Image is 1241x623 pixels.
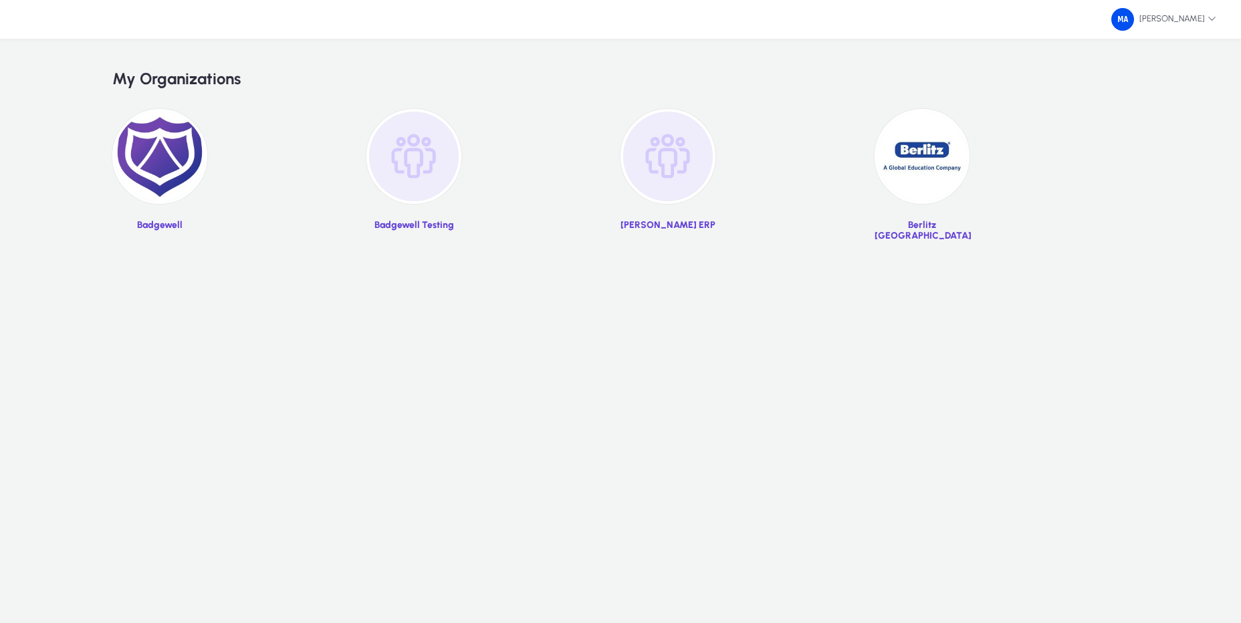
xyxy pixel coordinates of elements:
h2: My Organizations [112,70,1129,89]
img: organization-placeholder.png [366,109,461,204]
a: Berlitz [GEOGRAPHIC_DATA] [875,109,970,251]
p: Badgewell Testing [366,220,461,231]
img: 37.jpg [875,109,970,204]
p: Badgewell [112,220,207,231]
a: Badgewell Testing [366,109,461,251]
p: Berlitz [GEOGRAPHIC_DATA] [875,220,970,242]
a: [PERSON_NAME] ERP [620,109,715,251]
img: 34.png [1111,8,1134,31]
img: organization-placeholder.png [620,109,715,204]
img: 2.png [112,109,207,204]
button: [PERSON_NAME] [1101,7,1227,31]
span: [PERSON_NAME] [1111,8,1216,31]
p: [PERSON_NAME] ERP [620,220,715,231]
a: Badgewell [112,109,207,251]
